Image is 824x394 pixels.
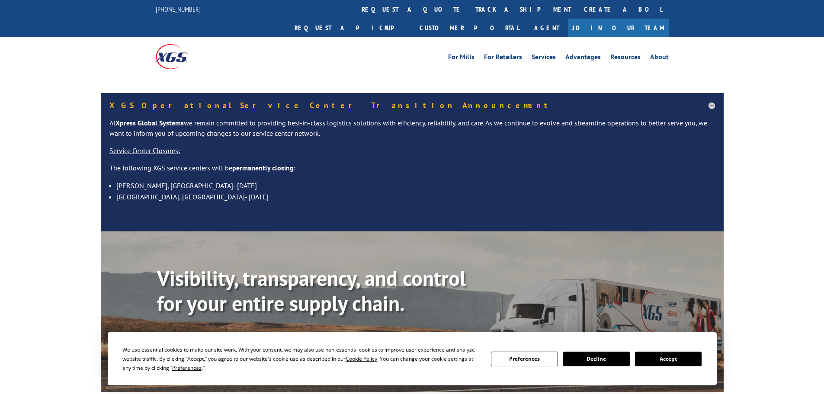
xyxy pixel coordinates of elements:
[413,19,526,37] a: Customer Portal
[288,19,413,37] a: Request a pickup
[491,352,558,366] button: Preferences
[156,5,201,13] a: [PHONE_NUMBER]
[232,163,294,172] strong: permanently closing
[116,191,715,202] li: [GEOGRAPHIC_DATA], [GEOGRAPHIC_DATA]- [DATE]
[448,54,475,63] a: For Mills
[122,345,481,372] div: We use essential cookies to make our site work. With your consent, we may also use non-essential ...
[532,54,556,63] a: Services
[484,54,522,63] a: For Retailers
[635,352,702,366] button: Accept
[157,265,466,317] b: Visibility, transparency, and control for your entire supply chain.
[109,146,180,155] u: Service Center Closures:
[109,102,715,109] h5: XGS Operational Service Center Transition Announcement
[526,19,568,37] a: Agent
[568,19,669,37] a: Join Our Team
[610,54,641,63] a: Resources
[115,119,184,127] strong: Xpress Global Systems
[172,364,202,372] span: Preferences
[565,54,601,63] a: Advantages
[109,118,715,146] p: At we remain committed to providing best-in-class logistics solutions with efficiency, reliabilit...
[346,355,377,362] span: Cookie Policy
[563,352,630,366] button: Decline
[109,163,715,180] p: The following XGS service centers will be :
[116,180,715,191] li: [PERSON_NAME], [GEOGRAPHIC_DATA]- [DATE]
[108,332,717,385] div: Cookie Consent Prompt
[650,54,669,63] a: About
